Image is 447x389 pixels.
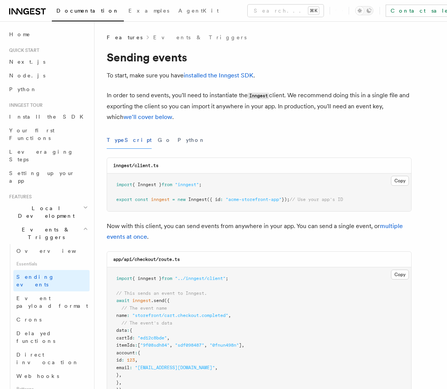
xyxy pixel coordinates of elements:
[6,201,90,223] button: Local Development
[107,70,412,81] p: To start, make sure you have .
[6,223,90,244] button: Events & Triggers
[207,197,220,202] span: ({ id
[13,326,90,348] a: Delayed functions
[116,350,135,355] span: account
[13,348,90,369] a: Direct invocation
[135,342,138,348] span: :
[132,298,151,303] span: inngest
[188,197,207,202] span: Inngest
[6,27,90,41] a: Home
[13,369,90,383] a: Webhooks
[116,372,119,378] span: }
[13,258,90,270] span: Essentials
[119,372,122,378] span: ,
[135,365,215,370] span: "[EMAIL_ADDRESS][DOMAIN_NAME]"
[116,357,122,363] span: id
[151,298,164,303] span: .send
[220,197,223,202] span: :
[6,145,90,166] a: Leveraging Steps
[13,313,90,326] a: Crons
[56,8,119,14] span: Documentation
[6,194,32,200] span: Features
[170,342,172,348] span: ,
[290,197,343,202] span: // Use your app's ID
[132,276,162,281] span: { inngest }
[16,373,59,379] span: Webhooks
[164,298,170,303] span: ({
[116,335,132,341] span: cartId
[116,342,135,348] span: itemIds
[16,248,95,254] span: Overview
[140,342,170,348] span: "9f08sdh84"
[13,270,90,291] a: Sending events
[107,221,412,242] p: Now with this client, you can send events from anywhere in your app. You can send a single event,...
[210,342,239,348] span: "0fnun498n"
[391,176,409,186] button: Copy
[248,5,324,17] button: Search...⌘K
[248,93,269,99] code: Inngest
[13,291,90,313] a: Event payload format
[116,365,130,370] span: email
[116,298,130,303] span: await
[178,197,186,202] span: new
[132,182,162,187] span: { Inngest }
[107,90,412,122] p: In order to send events, you'll need to instantiate the client. We recommend doing this in a sing...
[175,342,204,348] span: "sdf098487"
[124,2,174,21] a: Examples
[107,132,152,149] button: TypeScript
[228,313,231,318] span: ,
[215,365,218,370] span: ,
[135,357,138,363] span: ,
[113,163,159,168] code: inngest/client.ts
[6,166,90,188] a: Setting up your app
[16,330,55,344] span: Delayed functions
[130,328,132,333] span: {
[107,50,412,64] h1: Sending events
[122,305,167,311] span: // The event name
[174,2,223,21] a: AgentKit
[13,244,90,258] a: Overview
[162,276,172,281] span: from
[9,59,45,65] span: Next.js
[9,149,74,162] span: Leveraging Steps
[116,328,127,333] span: data
[9,86,37,92] span: Python
[127,357,135,363] span: 123
[132,313,228,318] span: "storefront/cart.checkout.completed"
[151,197,170,202] span: inngest
[119,380,122,385] span: ,
[175,276,226,281] span: "../inngest/client"
[178,8,219,14] span: AgentKit
[158,132,171,149] button: Go
[132,335,135,341] span: :
[116,291,207,296] span: // This sends an event to Inngest.
[123,113,172,121] a: we'll cover below
[355,6,373,15] button: Toggle dark mode
[130,365,132,370] span: :
[242,342,244,348] span: ,
[127,313,130,318] span: :
[9,72,45,79] span: Node.js
[9,114,88,120] span: Install the SDK
[135,350,138,355] span: :
[153,34,247,41] a: Events & Triggers
[6,102,43,108] span: Inngest tour
[52,2,124,21] a: Documentation
[135,197,148,202] span: const
[184,72,253,79] a: installed the Inngest SDK
[9,31,30,38] span: Home
[116,276,132,281] span: import
[16,352,79,365] span: Direct invocation
[6,110,90,124] a: Install the SDK
[239,342,242,348] span: ]
[127,328,130,333] span: :
[9,127,54,141] span: Your first Functions
[6,55,90,69] a: Next.js
[391,270,409,280] button: Copy
[16,274,54,288] span: Sending events
[128,8,169,14] span: Examples
[167,335,170,341] span: ,
[178,132,205,149] button: Python
[204,342,207,348] span: ,
[308,7,319,14] kbd: ⌘K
